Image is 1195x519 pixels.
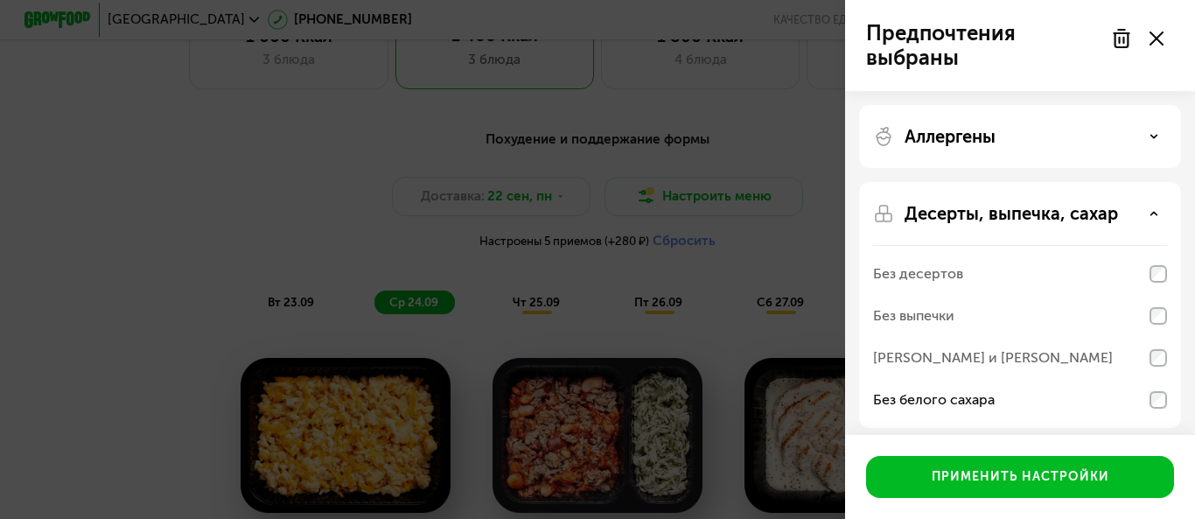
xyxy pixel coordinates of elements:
p: Аллергены [905,126,996,147]
p: Предпочтения выбраны [866,21,1101,70]
div: Без десертов [873,263,963,284]
div: Без белого сахара [873,389,995,410]
button: Применить настройки [866,456,1174,498]
div: [PERSON_NAME] и [PERSON_NAME] [873,347,1113,368]
p: Десерты, выпечка, сахар [905,203,1118,224]
div: Применить настройки [932,468,1109,486]
div: Без выпечки [873,305,954,326]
